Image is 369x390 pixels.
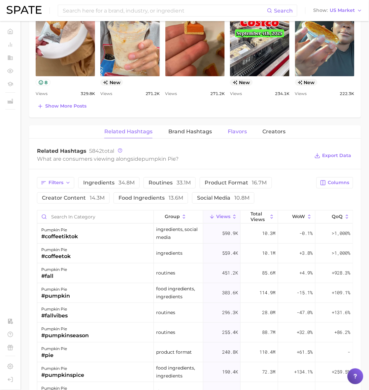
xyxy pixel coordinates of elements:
[81,90,95,98] span: 329.8k
[222,309,238,316] span: 296.3k
[37,303,353,323] button: pumpkin pie#fallvibesroutines296.3k28.0m-47.0%+131.6%
[297,328,313,336] span: +32.0%
[275,90,290,98] span: 234.1k
[41,292,70,300] div: #pumpkin
[278,211,316,223] button: WoW
[36,102,88,111] button: Show more posts
[230,79,253,86] span: new
[300,269,313,277] span: +4.9%
[168,129,212,135] span: Brand Hashtags
[41,246,71,254] div: pumpkin pie
[295,90,307,98] span: Views
[36,90,48,98] span: Views
[41,365,84,373] div: pumpkin pie
[332,250,351,256] span: >1,000%
[216,214,230,219] span: Views
[322,153,352,158] span: Export Data
[41,325,89,333] div: pumpkin pie
[37,342,353,362] button: pumpkin pie#pieproduct format240.8k110.4m+61.5%-
[222,289,238,297] span: 303.6k
[41,312,68,320] div: #fallvibes
[234,195,250,201] span: 10.8m
[41,345,67,353] div: pumpkin pie
[41,233,78,241] div: #coffeetiktok
[41,351,67,359] div: #pie
[62,5,267,16] input: Search here for a brand, industry, or ingredient
[340,90,354,98] span: 222.3k
[222,229,238,237] span: 590.9k
[297,348,313,356] span: +61.5%
[260,348,276,356] span: 110.4m
[156,348,192,356] span: product format
[332,289,351,297] span: +109.1%
[156,269,175,277] span: routines
[332,230,351,236] span: >1,000%
[142,156,176,162] span: pumpkin pie
[332,269,351,277] span: +928.3%
[89,148,114,154] span: total
[37,177,74,188] button: Filters
[90,195,105,201] span: 14.3m
[165,214,180,219] span: group
[5,375,15,385] a: Log out. Currently logged in with e-mail lerae.matz@unilever.com.
[263,129,286,135] span: Creators
[41,332,89,340] div: #pumpkinseason
[297,289,313,297] span: -15.1%
[118,195,183,201] span: food ingredients
[100,90,112,98] span: Views
[262,229,276,237] span: 10.3m
[314,9,328,12] span: Show
[177,179,191,186] span: 33.1m
[317,177,353,188] button: Columns
[37,263,353,283] button: pumpkin pie#fallroutines451.2k85.6m+4.9%+928.3%
[313,151,353,160] button: Export Data
[222,348,238,356] span: 240.8k
[222,328,238,336] span: 255.4k
[262,328,276,336] span: 88.7m
[300,229,313,237] span: -0.1%
[118,179,135,186] span: 34.8m
[37,154,310,163] div: What are consumers viewing alongside ?
[241,211,278,223] button: Total Views
[332,309,351,316] span: +131.6%
[260,289,276,297] span: 114.9m
[252,179,267,186] span: 16.7m
[262,368,276,376] span: 72.3m
[222,269,238,277] span: 451.2k
[37,148,86,154] span: Related Hashtags
[294,368,313,376] span: +134.1%
[100,79,123,86] span: new
[348,348,351,356] span: -
[7,6,42,14] img: SPATE
[328,180,350,185] span: Columns
[146,90,160,98] span: 271.2k
[89,148,102,154] span: 5842
[41,285,70,293] div: pumpkin pie
[37,244,353,263] button: pumpkin pie#coffeetokingredients559.4k10.1m+3.8%>1,000%
[203,211,241,223] button: Views
[41,305,68,313] div: pumpkin pie
[262,249,276,257] span: 10.1m
[165,90,177,98] span: Views
[300,249,313,257] span: +3.8%
[41,272,67,280] div: #fall
[274,8,293,14] span: Search
[330,9,355,12] span: US Market
[41,371,84,379] div: #pumpkinspice
[335,328,351,336] span: +86.2%
[222,368,238,376] span: 190.4k
[197,195,250,201] span: social media
[228,129,247,135] span: Flavors
[37,362,353,382] button: pumpkin pie#pumpkinspicefood ingredients, ingredients190.4k72.3m+134.1%+259.5%
[156,364,201,380] span: food ingredients, ingredients
[41,266,67,274] div: pumpkin pie
[37,211,153,223] input: Search in category
[149,180,191,185] span: routines
[156,225,201,241] span: ingredients, social media
[154,211,203,223] button: group
[45,103,86,109] span: Show more posts
[42,195,105,201] span: creator content
[332,214,343,219] span: QoQ
[41,252,71,260] div: #coffeetok
[297,309,313,316] span: -47.0%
